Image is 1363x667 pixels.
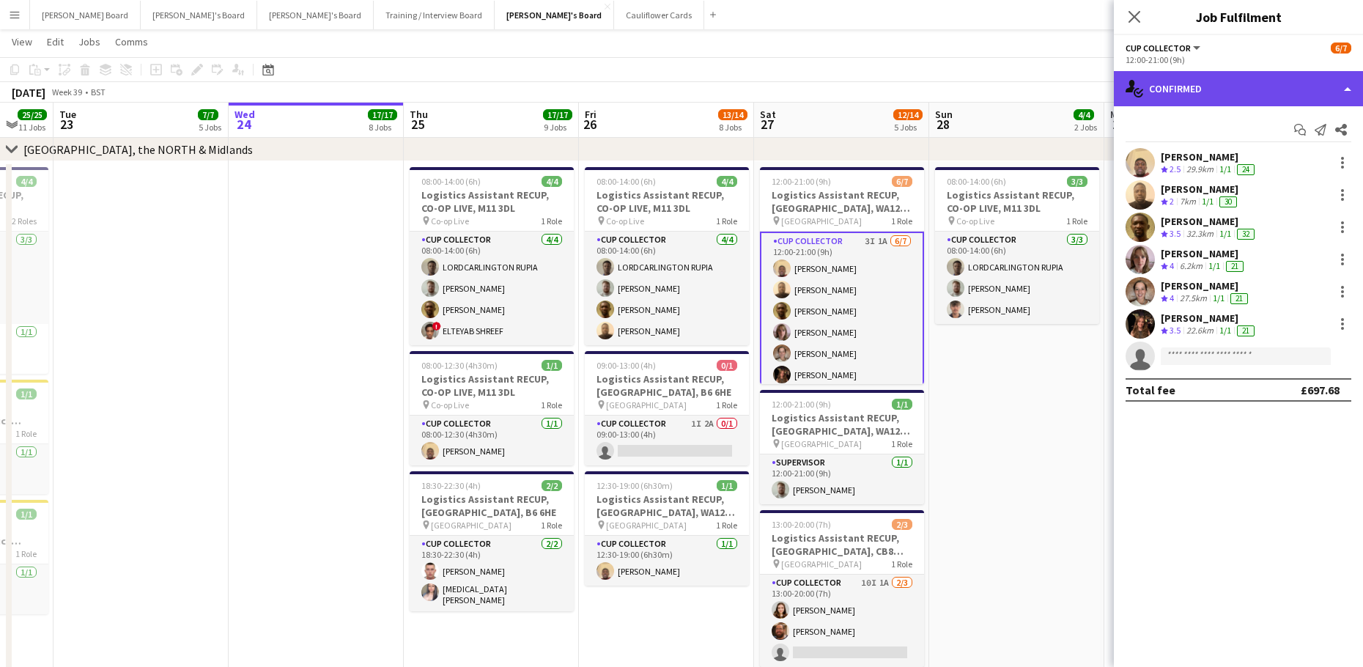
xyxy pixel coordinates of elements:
span: CUP COLLECTOR [1126,43,1191,54]
span: 27 [758,116,776,133]
app-skills-label: 1/1 [1213,292,1225,303]
span: 25/25 [18,109,47,120]
app-skills-label: 1/1 [1219,228,1231,239]
app-card-role: CUP COLLECTOR4/408:00-14:00 (6h)LORDCARLINGTON RUPIA[PERSON_NAME][PERSON_NAME][PERSON_NAME] [585,232,749,345]
h3: Logistics Assistant RECUP, [GEOGRAPHIC_DATA], B6 6HE [585,372,749,399]
button: [PERSON_NAME] Board [30,1,141,29]
span: 12:30-19:00 (6h30m) [596,480,673,491]
div: [PERSON_NAME] [1161,247,1246,260]
span: 08:00-14:00 (6h) [421,176,481,187]
span: Co-op Live [956,215,994,226]
div: Confirmed [1114,71,1363,106]
app-card-role: CUP COLLECTOR3/308:00-14:00 (6h)LORDCARLINGTON RUPIA[PERSON_NAME][PERSON_NAME] [935,232,1099,324]
div: 29.9km [1183,163,1216,176]
a: Jobs [73,32,106,51]
span: 08:00-14:00 (6h) [947,176,1006,187]
h3: Logistics Assistant RECUP, CO-OP LIVE, M11 3DL [935,188,1099,215]
div: 24 [1237,164,1255,175]
h3: Logistics Assistant RECUP, [GEOGRAPHIC_DATA], B6 6HE [410,493,574,519]
div: 09:00-13:00 (4h)0/1Logistics Assistant RECUP, [GEOGRAPHIC_DATA], B6 6HE [GEOGRAPHIC_DATA]1 RoleCU... [585,351,749,465]
span: Thu [410,108,428,121]
app-job-card: 18:30-22:30 (4h)2/2Logistics Assistant RECUP, [GEOGRAPHIC_DATA], B6 6HE [GEOGRAPHIC_DATA]1 RoleCU... [410,471,574,611]
h3: Job Fulfilment [1114,7,1363,26]
span: 1/1 [542,360,562,371]
span: Wed [234,108,255,121]
span: 1 Role [716,520,737,531]
app-job-card: 08:00-14:00 (6h)4/4Logistics Assistant RECUP, CO-OP LIVE, M11 3DL Co-op Live1 RoleCUP COLLECTOR4/... [585,167,749,345]
div: 2 Jobs [1074,122,1097,133]
div: 21 [1237,325,1255,336]
span: [GEOGRAPHIC_DATA] [606,399,687,410]
app-card-role: CUP COLLECTOR2/218:30-22:30 (4h)[PERSON_NAME][MEDICAL_DATA][PERSON_NAME] [410,536,574,611]
app-card-role: CUP COLLECTOR1/112:30-19:00 (6h30m)[PERSON_NAME] [585,536,749,586]
span: Mon [1110,108,1129,121]
h3: Logistics Assistant RECUP, CO-OP LIVE, M11 3DL [410,188,574,215]
span: 09:00-13:00 (4h) [596,360,656,371]
div: 21 [1230,293,1248,304]
span: [GEOGRAPHIC_DATA] [781,215,862,226]
span: 6/7 [1331,43,1351,54]
span: Comms [115,35,148,48]
span: Sun [935,108,953,121]
button: Training / Interview Board [374,1,495,29]
span: 12:00-21:00 (9h) [772,176,831,187]
span: 1 Role [716,215,737,226]
span: 4/4 [542,176,562,187]
span: 3.5 [1170,228,1181,239]
span: 08:00-12:30 (4h30m) [421,360,498,371]
span: 3/3 [1067,176,1087,187]
a: View [6,32,38,51]
app-job-card: 12:30-19:00 (6h30m)1/1Logistics Assistant RECUP, [GEOGRAPHIC_DATA], WA12 0HQ [GEOGRAPHIC_DATA]1 R... [585,471,749,586]
a: Edit [41,32,70,51]
div: [PERSON_NAME] [1161,279,1251,292]
span: 18:30-22:30 (4h) [421,480,481,491]
app-skills-label: 1/1 [1202,196,1214,207]
span: Co-op Live [431,215,469,226]
span: Sat [760,108,776,121]
span: 1/1 [892,399,912,410]
span: 1 Role [15,428,37,439]
div: [PERSON_NAME] [1161,215,1257,228]
span: 6/7 [892,176,912,187]
span: 13:00-20:00 (7h) [772,519,831,530]
span: 4/4 [1074,109,1094,120]
button: [PERSON_NAME]'s Board [141,1,257,29]
span: 4 [1170,260,1174,271]
app-job-card: 12:00-21:00 (9h)1/1Logistics Assistant RECUP, [GEOGRAPHIC_DATA], WA12 0HQ [GEOGRAPHIC_DATA]1 Role... [760,390,924,504]
span: Tue [59,108,76,121]
button: [PERSON_NAME]'s Board [495,1,614,29]
span: Jobs [78,35,100,48]
div: 8 Jobs [369,122,396,133]
span: [GEOGRAPHIC_DATA] [781,438,862,449]
span: 28 [933,116,953,133]
div: 21 [1226,261,1244,272]
div: 32 [1237,229,1255,240]
span: 1/1 [16,388,37,399]
h3: Logistics Assistant RECUP, [GEOGRAPHIC_DATA], CB8 0TF [760,531,924,558]
span: 1 Role [541,399,562,410]
h3: Logistics Assistant RECUP, [GEOGRAPHIC_DATA], WA12 0HQ [760,411,924,438]
div: Total fee [1126,383,1175,397]
app-job-card: 08:00-14:00 (6h)3/3Logistics Assistant RECUP, CO-OP LIVE, M11 3DL Co-op Live1 RoleCUP COLLECTOR3/... [935,167,1099,324]
span: 1/1 [16,509,37,520]
span: 0/1 [717,360,737,371]
span: 13/14 [718,109,747,120]
div: 9 Jobs [544,122,572,133]
div: 32.3km [1183,228,1216,240]
span: 12:00-21:00 (9h) [772,399,831,410]
div: 6.2km [1177,260,1205,273]
div: BST [91,86,106,97]
span: 2/3 [892,519,912,530]
div: [PERSON_NAME] [1161,183,1240,196]
app-job-card: 13:00-20:00 (7h)2/3Logistics Assistant RECUP, [GEOGRAPHIC_DATA], CB8 0TF [GEOGRAPHIC_DATA]1 RoleC... [760,510,924,667]
span: Edit [47,35,64,48]
span: 2 Roles [12,215,37,226]
div: [PERSON_NAME] [1161,150,1257,163]
span: Co-op Live [606,215,644,226]
span: 25 [407,116,428,133]
span: Co-op Live [431,399,469,410]
div: 11 Jobs [18,122,46,133]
